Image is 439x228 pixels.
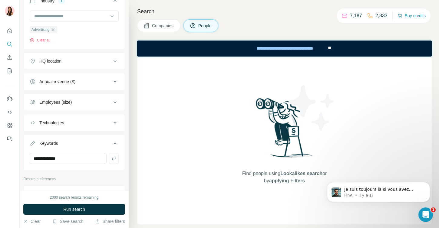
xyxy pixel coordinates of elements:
div: Annual revenue ($) [39,79,75,85]
button: Annual revenue ($) [24,74,125,89]
button: My lists [5,65,15,76]
span: 1 [431,207,436,212]
div: HQ location [39,58,61,64]
button: Keywords [24,136,125,153]
button: Quick start [5,25,15,36]
button: Enrich CSV [5,52,15,63]
span: Find people using or by [236,170,333,184]
button: Search [5,39,15,50]
span: applying Filters [269,178,305,183]
span: Je suis toujours là si vous avez besoin d'aide pour ce que vous souhaitez tester. Voulez-vous m'e... [26,18,100,47]
img: Avatar [5,6,15,16]
iframe: Intercom live chat [418,207,433,222]
button: Clear all [30,37,50,43]
div: Keywords [39,140,58,146]
button: Limit results per company [24,187,125,201]
button: Run search [23,204,125,215]
button: Save search [52,218,83,224]
h4: Search [137,7,432,16]
button: Dashboard [5,120,15,131]
span: People [198,23,212,29]
span: Advertising [31,27,49,32]
p: Results preferences [23,176,125,182]
button: HQ location [24,54,125,68]
p: 2,333 [375,12,388,19]
button: Technologies [24,116,125,130]
p: Message from FinAI, sent Il y a 1j [26,23,104,29]
button: Share filters [95,218,125,224]
img: Surfe Illustration - Stars [285,81,339,135]
div: 2000 search results remaining [50,195,99,200]
iframe: Intercom notifications message [318,169,439,212]
button: Use Surfe API [5,107,15,118]
p: 7,187 [350,12,362,19]
button: Use Surfe on LinkedIn [5,93,15,104]
span: Companies [152,23,174,29]
span: Run search [63,206,85,212]
iframe: Banner [137,41,432,57]
button: Feedback [5,133,15,144]
div: Employees (size) [39,99,72,105]
div: Technologies [39,120,64,126]
button: Buy credits [398,11,426,20]
button: Clear [23,218,41,224]
button: Employees (size) [24,95,125,109]
img: Surfe Illustration - Woman searching with binoculars [253,96,316,164]
span: Lookalikes search [280,171,322,176]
